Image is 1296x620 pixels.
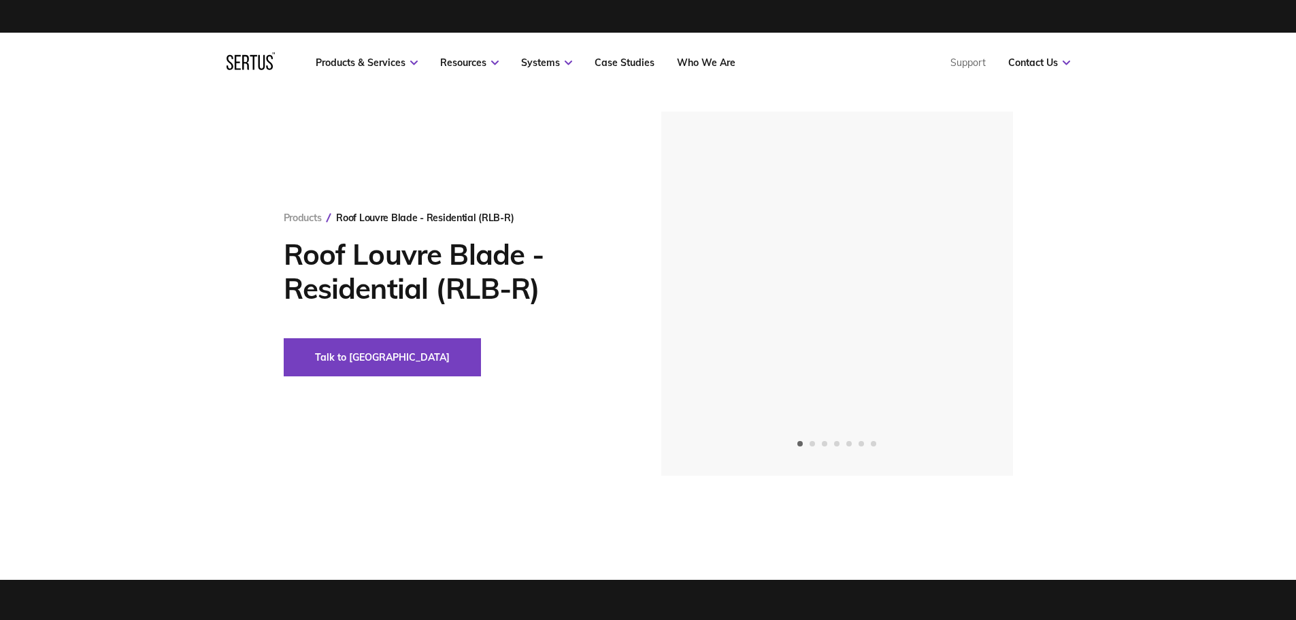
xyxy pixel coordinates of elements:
span: Go to slide 7 [871,441,876,446]
span: Go to slide 2 [810,441,815,446]
button: Talk to [GEOGRAPHIC_DATA] [284,338,481,376]
a: Products & Services [316,56,418,69]
a: Who We Are [677,56,735,69]
a: Case Studies [595,56,654,69]
a: Products [284,212,322,224]
a: Resources [440,56,499,69]
span: Go to slide 5 [846,441,852,446]
span: Go to slide 3 [822,441,827,446]
iframe: Chat Widget [1228,555,1296,620]
h1: Roof Louvre Blade - Residential (RLB-R) [284,238,620,306]
span: Go to slide 6 [859,441,864,446]
a: Support [950,56,986,69]
a: Contact Us [1008,56,1070,69]
span: Go to slide 4 [834,441,840,446]
a: Systems [521,56,572,69]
